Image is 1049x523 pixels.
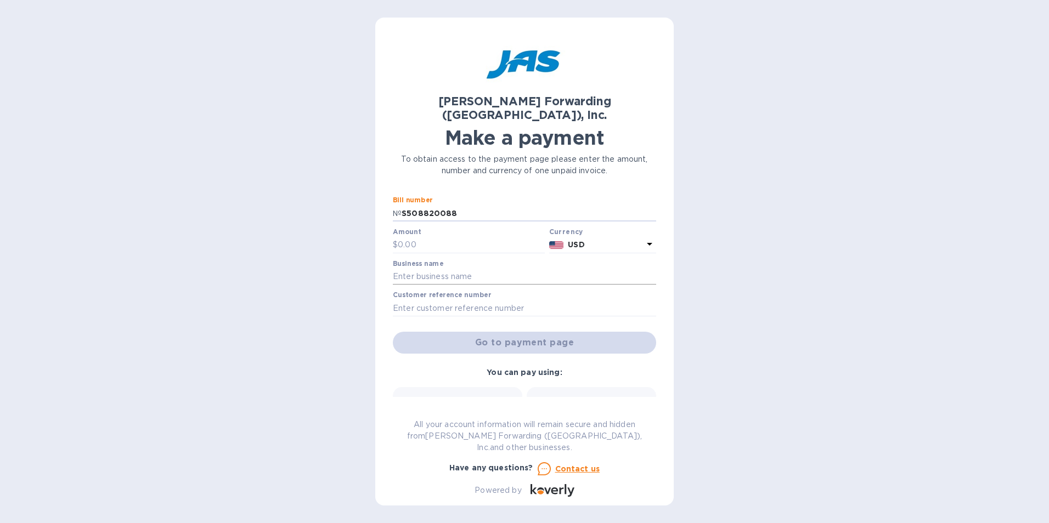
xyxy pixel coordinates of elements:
[549,228,583,236] b: Currency
[398,237,545,253] input: 0.00
[393,292,491,299] label: Customer reference number
[475,485,521,496] p: Powered by
[393,419,656,453] p: All your account information will remain secure and hidden from [PERSON_NAME] Forwarding ([GEOGRA...
[568,240,584,249] b: USD
[393,197,432,204] label: Bill number
[393,126,656,149] h1: Make a payment
[393,260,443,267] label: Business name
[393,208,402,219] p: №
[393,300,656,316] input: Enter customer reference number
[555,464,600,473] u: Contact us
[393,154,656,177] p: To obtain access to the payment page please enter the amount, number and currency of one unpaid i...
[487,368,562,377] b: You can pay using:
[393,269,656,285] input: Enter business name
[549,241,564,249] img: USD
[393,239,398,251] p: $
[393,229,421,235] label: Amount
[402,205,656,221] input: Enter bill number
[449,463,533,472] b: Have any questions?
[438,94,611,122] b: [PERSON_NAME] Forwarding ([GEOGRAPHIC_DATA]), Inc.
